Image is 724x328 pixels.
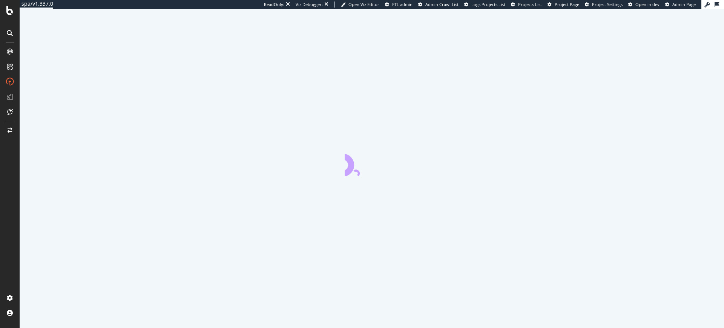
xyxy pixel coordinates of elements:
[341,2,379,8] a: Open Viz Editor
[296,2,323,8] div: Viz Debugger:
[555,2,579,7] span: Project Page
[385,2,413,8] a: FTL admin
[425,2,459,7] span: Admin Crawl List
[345,149,399,176] div: animation
[585,2,623,8] a: Project Settings
[628,2,660,8] a: Open in dev
[264,2,284,8] div: ReadOnly:
[548,2,579,8] a: Project Page
[464,2,505,8] a: Logs Projects List
[672,2,696,7] span: Admin Page
[392,2,413,7] span: FTL admin
[665,2,696,8] a: Admin Page
[471,2,505,7] span: Logs Projects List
[518,2,542,7] span: Projects List
[635,2,660,7] span: Open in dev
[592,2,623,7] span: Project Settings
[348,2,379,7] span: Open Viz Editor
[418,2,459,8] a: Admin Crawl List
[511,2,542,8] a: Projects List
